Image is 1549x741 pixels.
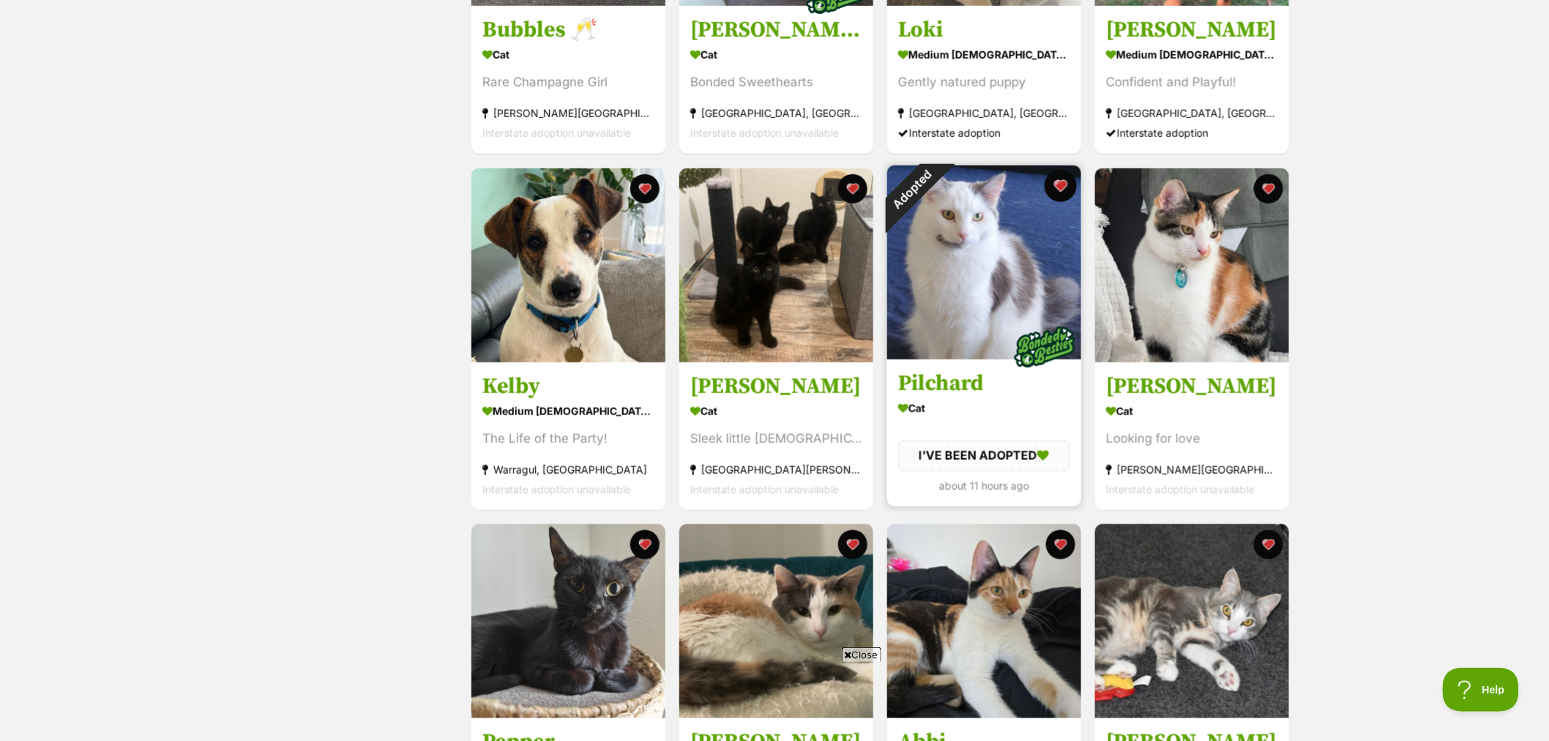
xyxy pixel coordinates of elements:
[898,440,1070,471] div: I'VE BEEN ADOPTED
[482,401,654,422] div: medium [DEMOGRAPHIC_DATA] Dog
[690,45,862,66] div: Cat
[471,524,665,718] img: Pepper
[887,359,1081,506] a: Pilchard Cat I'VE BEEN ADOPTED about 11 hours ago favourite
[898,104,1070,124] div: [GEOGRAPHIC_DATA], [GEOGRAPHIC_DATA]
[1045,170,1077,202] button: favourite
[471,168,665,362] img: Kelby
[679,6,873,154] a: [PERSON_NAME] and [PERSON_NAME] 💛💛 Cat Bonded Sweethearts [GEOGRAPHIC_DATA], [GEOGRAPHIC_DATA] In...
[898,370,1070,398] h3: Pilchard
[1095,362,1289,510] a: [PERSON_NAME] Cat Looking for love [PERSON_NAME][GEOGRAPHIC_DATA], [GEOGRAPHIC_DATA] Interstate a...
[482,17,654,45] h3: Bubbles 🥂
[482,127,631,140] span: Interstate adoption unavailable
[887,6,1081,154] a: Loki medium [DEMOGRAPHIC_DATA] Dog Gently natured puppy [GEOGRAPHIC_DATA], [GEOGRAPHIC_DATA] Inte...
[1106,73,1278,93] div: Confident and Playful!
[690,373,862,401] h3: [PERSON_NAME]
[838,530,867,559] button: favourite
[1106,373,1278,401] h3: [PERSON_NAME]
[482,483,631,496] span: Interstate adoption unavailable
[482,460,654,480] div: Warragul, [GEOGRAPHIC_DATA]
[887,348,1081,362] a: Adopted
[471,362,665,510] a: Kelby medium [DEMOGRAPHIC_DATA] Dog The Life of the Party! Warragul, [GEOGRAPHIC_DATA] Interstate...
[1106,45,1278,66] div: medium [DEMOGRAPHIC_DATA] Dog
[898,124,1070,144] div: Interstate adoption
[690,401,862,422] div: Cat
[690,483,839,496] span: Interstate adoption unavailable
[898,398,1070,419] div: Cat
[1254,174,1283,204] button: favourite
[690,104,862,124] div: [GEOGRAPHIC_DATA], [GEOGRAPHIC_DATA]
[1106,124,1278,144] div: Interstate adoption
[898,73,1070,93] div: Gently natured puppy
[1106,483,1255,496] span: Interstate adoption unavailable
[630,174,660,204] button: favourite
[679,168,873,362] img: Marlow
[679,362,873,510] a: [PERSON_NAME] Cat Sleek little [DEMOGRAPHIC_DATA] [GEOGRAPHIC_DATA][PERSON_NAME][GEOGRAPHIC_DATA]...
[508,668,1041,734] iframe: Advertisement
[482,373,654,401] h3: Kelby
[842,647,881,662] span: Close
[898,17,1070,45] h3: Loki
[1095,524,1289,718] img: Arthur
[482,104,654,124] div: [PERSON_NAME][GEOGRAPHIC_DATA], [GEOGRAPHIC_DATA]
[1106,104,1278,124] div: [GEOGRAPHIC_DATA], [GEOGRAPHIC_DATA]
[690,73,862,93] div: Bonded Sweethearts
[690,17,862,45] h3: [PERSON_NAME] and [PERSON_NAME] 💛💛
[887,524,1081,718] img: Abbi
[1008,310,1081,384] img: bonded besties
[898,45,1070,66] div: medium [DEMOGRAPHIC_DATA] Dog
[887,165,1081,360] img: Pilchard
[679,524,873,718] img: Angelina
[1095,6,1289,154] a: [PERSON_NAME] medium [DEMOGRAPHIC_DATA] Dog Confident and Playful! [GEOGRAPHIC_DATA], [GEOGRAPHIC...
[1095,168,1289,362] img: lucia
[471,6,665,154] a: Bubbles 🥂 Cat Rare Champagne Girl [PERSON_NAME][GEOGRAPHIC_DATA], [GEOGRAPHIC_DATA] Interstate ad...
[482,429,654,449] div: The Life of the Party!
[1046,530,1075,559] button: favourite
[868,146,955,234] div: Adopted
[1443,668,1520,712] iframe: Help Scout Beacon - Open
[1254,530,1283,559] button: favourite
[1106,460,1278,480] div: [PERSON_NAME][GEOGRAPHIC_DATA], [GEOGRAPHIC_DATA]
[1106,17,1278,45] h3: [PERSON_NAME]
[690,460,862,480] div: [GEOGRAPHIC_DATA][PERSON_NAME][GEOGRAPHIC_DATA]
[690,127,839,140] span: Interstate adoption unavailable
[1106,401,1278,422] div: Cat
[690,429,862,449] div: Sleek little [DEMOGRAPHIC_DATA]
[630,530,660,559] button: favourite
[838,174,867,204] button: favourite
[482,45,654,66] div: Cat
[898,475,1070,495] div: about 11 hours ago
[482,73,654,93] div: Rare Champagne Girl
[1106,429,1278,449] div: Looking for love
